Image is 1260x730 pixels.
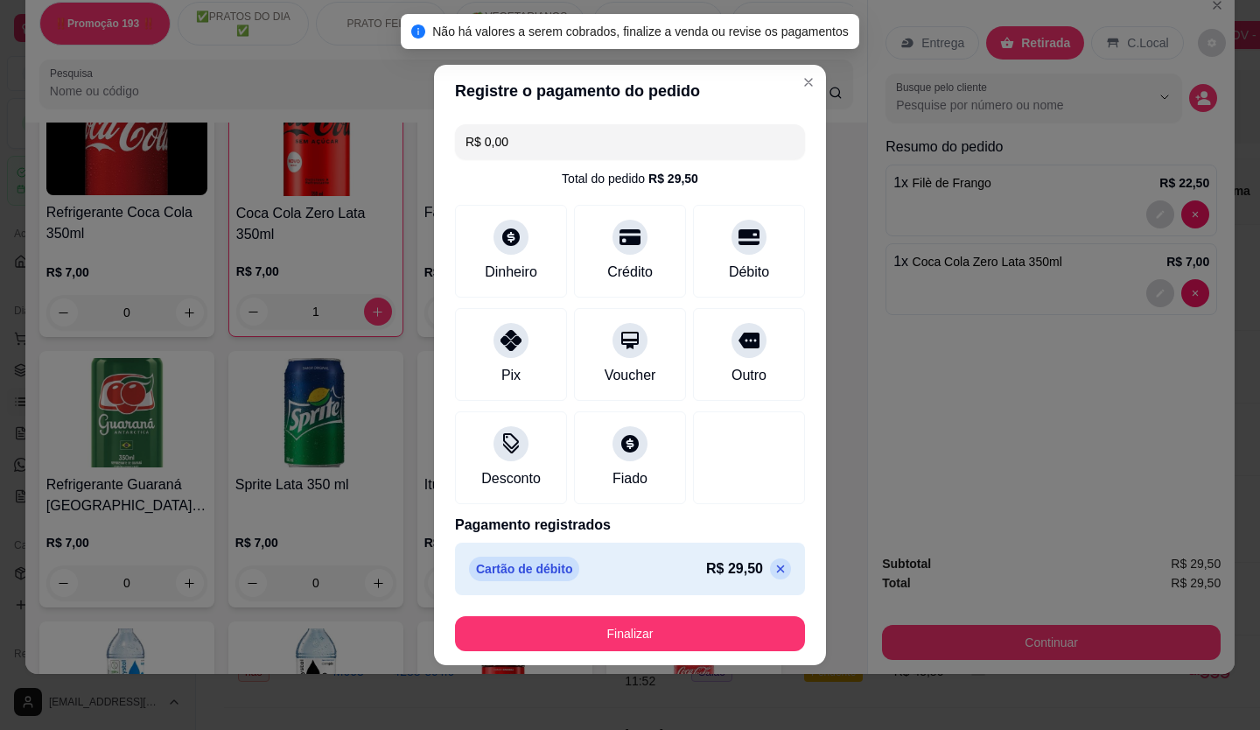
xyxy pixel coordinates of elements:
div: Outro [731,365,766,386]
p: Cartão de débito [469,557,579,581]
div: Desconto [481,468,541,489]
div: Total do pedido [562,170,698,187]
span: Não há valores a serem cobrados, finalize a venda ou revise os pagamentos [432,25,849,39]
div: Pix [501,365,521,386]
div: Dinheiro [485,262,537,283]
p: Pagamento registrados [455,515,805,536]
div: R$ 29,50 [648,170,698,187]
input: Ex.: hambúrguer de cordeiro [465,124,794,159]
button: Close [794,68,822,96]
div: Débito [729,262,769,283]
div: Crédito [607,262,653,283]
span: info-circle [411,25,425,39]
button: Finalizar [455,616,805,651]
div: Voucher [605,365,656,386]
div: Fiado [612,468,647,489]
p: R$ 29,50 [706,558,763,579]
header: Registre o pagamento do pedido [434,65,826,117]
